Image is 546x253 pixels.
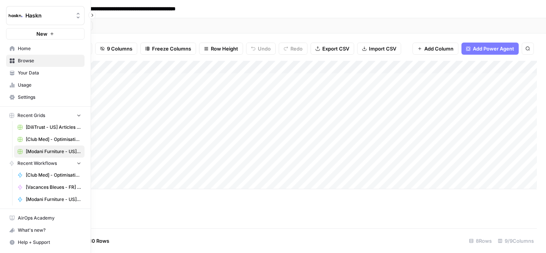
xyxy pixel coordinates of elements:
span: Add 10 Rows [79,237,109,245]
a: Home [6,43,85,55]
a: [DiliTrust - US] Articles de blog 700-1000 mots Grid [14,121,85,133]
a: [Modani Furniture - US] Pages catégories - 500-1000 mots [14,193,85,206]
a: [Modani Furniture - US] Pages catégories - 500-1000 mots Grid [14,145,85,158]
span: Your Data [18,70,81,76]
button: New [6,28,85,40]
span: [Vacances Bleues - FR] Pages refonte sites hôtels - [GEOGRAPHIC_DATA] [26,184,81,191]
button: Undo [246,43,276,55]
button: Recent Workflows [6,158,85,169]
a: Settings [6,91,85,103]
button: Help + Support [6,236,85,248]
a: AirOps Academy [6,212,85,224]
span: [Modani Furniture - US] Pages catégories - 500-1000 mots [26,196,81,203]
span: Undo [258,45,271,52]
div: 9/9 Columns [495,235,537,247]
button: Workspace: Haskn [6,6,85,25]
span: Usage [18,82,81,89]
button: Add Column [413,43,458,55]
a: Browse [6,55,85,67]
img: Haskn Logo [9,9,22,22]
a: [Vacances Bleues - FR] Pages refonte sites hôtels - [GEOGRAPHIC_DATA] [14,181,85,193]
span: Recent Grids [17,112,45,119]
a: [Club Med] - Optimisation + FAQ [14,169,85,181]
span: Add Power Agent [473,45,514,52]
a: Your Data [6,67,85,79]
span: Export CSV [322,45,349,52]
div: What's new? [6,225,84,236]
button: Row Height [199,43,243,55]
span: [Club Med] - Optimisation + FAQ Grid [26,136,81,143]
span: [Club Med] - Optimisation + FAQ [26,172,81,179]
span: Help + Support [18,239,81,246]
a: [Club Med] - Optimisation + FAQ Grid [14,133,85,145]
button: Export CSV [311,43,354,55]
button: Add Power Agent [461,43,519,55]
span: Settings [18,94,81,101]
a: Usage [6,79,85,91]
div: 8 Rows [466,235,495,247]
span: Home [18,45,81,52]
button: Redo [279,43,308,55]
span: [Modani Furniture - US] Pages catégories - 500-1000 mots Grid [26,148,81,155]
span: New [36,30,47,38]
span: [DiliTrust - US] Articles de blog 700-1000 mots Grid [26,124,81,131]
span: Add Column [424,45,453,52]
span: Browse [18,57,81,64]
button: Import CSV [357,43,401,55]
span: Haskn [25,12,71,19]
span: Row Height [211,45,238,52]
span: Freeze Columns [152,45,191,52]
button: 9 Columns [95,43,137,55]
button: Recent Grids [6,110,85,121]
span: Redo [290,45,303,52]
button: Freeze Columns [140,43,196,55]
span: 9 Columns [107,45,132,52]
button: What's new? [6,224,85,236]
span: Import CSV [369,45,396,52]
span: Recent Workflows [17,160,57,167]
span: AirOps Academy [18,215,81,221]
